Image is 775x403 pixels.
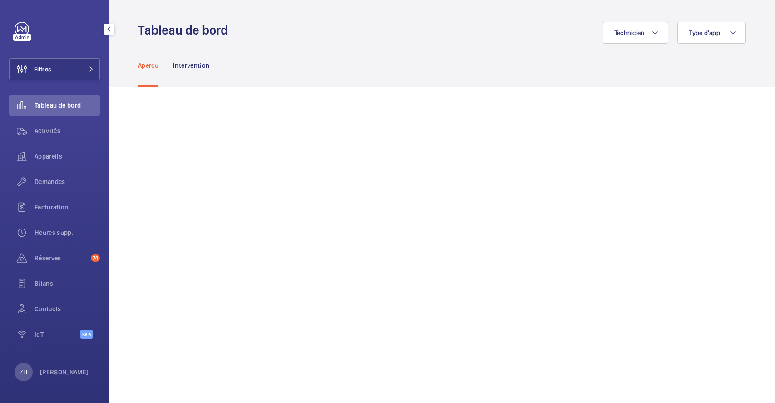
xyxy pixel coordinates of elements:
[138,22,233,39] h1: Tableau de bord
[35,279,100,288] span: Bilans
[34,65,51,74] span: Filtres
[35,101,100,110] span: Tableau de bord
[35,126,100,135] span: Activités
[80,330,93,339] span: Beta
[35,304,100,313] span: Contacts
[173,61,209,70] p: Intervention
[35,254,87,263] span: Réserves
[9,58,100,80] button: Filtres
[138,61,158,70] p: Aperçu
[677,22,746,44] button: Type d'app.
[35,152,100,161] span: Appareils
[35,228,100,237] span: Heures supp.
[40,368,89,377] p: [PERSON_NAME]
[35,330,80,339] span: IoT
[35,177,100,186] span: Demandes
[91,254,100,262] span: 74
[20,368,27,377] p: ZH
[689,29,722,36] span: Type d'app.
[35,203,100,212] span: Facturation
[603,22,669,44] button: Technicien
[614,29,645,36] span: Technicien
